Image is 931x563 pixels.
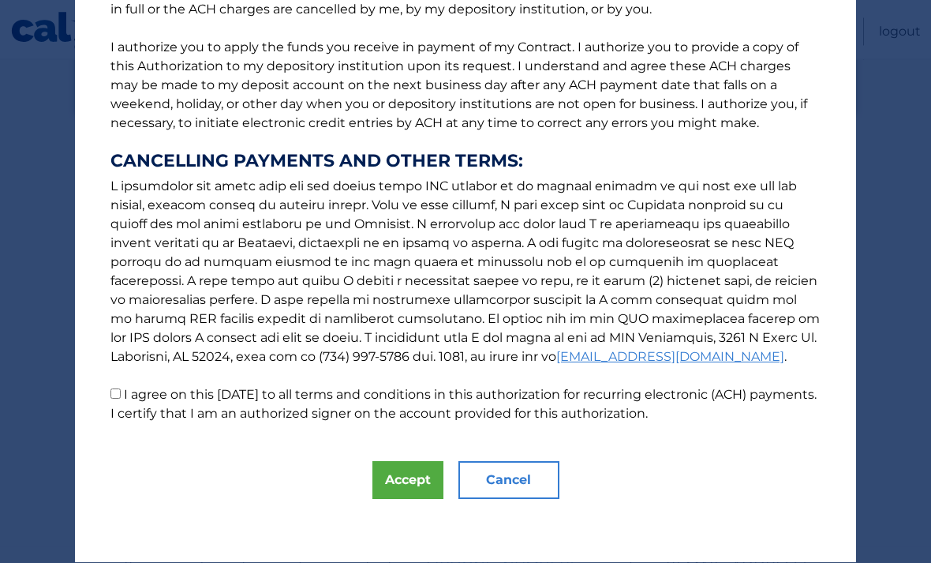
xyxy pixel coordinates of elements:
label: I agree on this [DATE] to all terms and conditions in this authorization for recurring electronic... [110,388,817,422]
button: Accept [372,462,443,500]
a: [EMAIL_ADDRESS][DOMAIN_NAME] [556,350,784,365]
strong: CANCELLING PAYMENTS AND OTHER TERMS: [110,152,821,171]
button: Cancel [458,462,559,500]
